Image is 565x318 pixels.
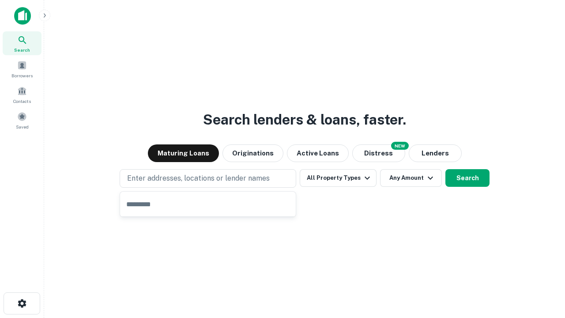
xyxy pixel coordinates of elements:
a: Borrowers [3,57,41,81]
button: Enter addresses, locations or lender names [120,169,296,188]
button: Search distressed loans with lien and other non-mortgage details. [352,144,405,162]
button: Maturing Loans [148,144,219,162]
div: NEW [391,142,409,150]
button: Lenders [409,144,462,162]
span: Contacts [13,98,31,105]
button: Search [445,169,490,187]
h3: Search lenders & loans, faster. [203,109,406,130]
button: Any Amount [380,169,442,187]
span: Borrowers [11,72,33,79]
button: Originations [222,144,283,162]
span: Search [14,46,30,53]
img: capitalize-icon.png [14,7,31,25]
span: Saved [16,123,29,130]
p: Enter addresses, locations or lender names [127,173,270,184]
button: Active Loans [287,144,349,162]
a: Saved [3,108,41,132]
button: All Property Types [300,169,377,187]
a: Contacts [3,83,41,106]
iframe: Chat Widget [521,247,565,290]
a: Search [3,31,41,55]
